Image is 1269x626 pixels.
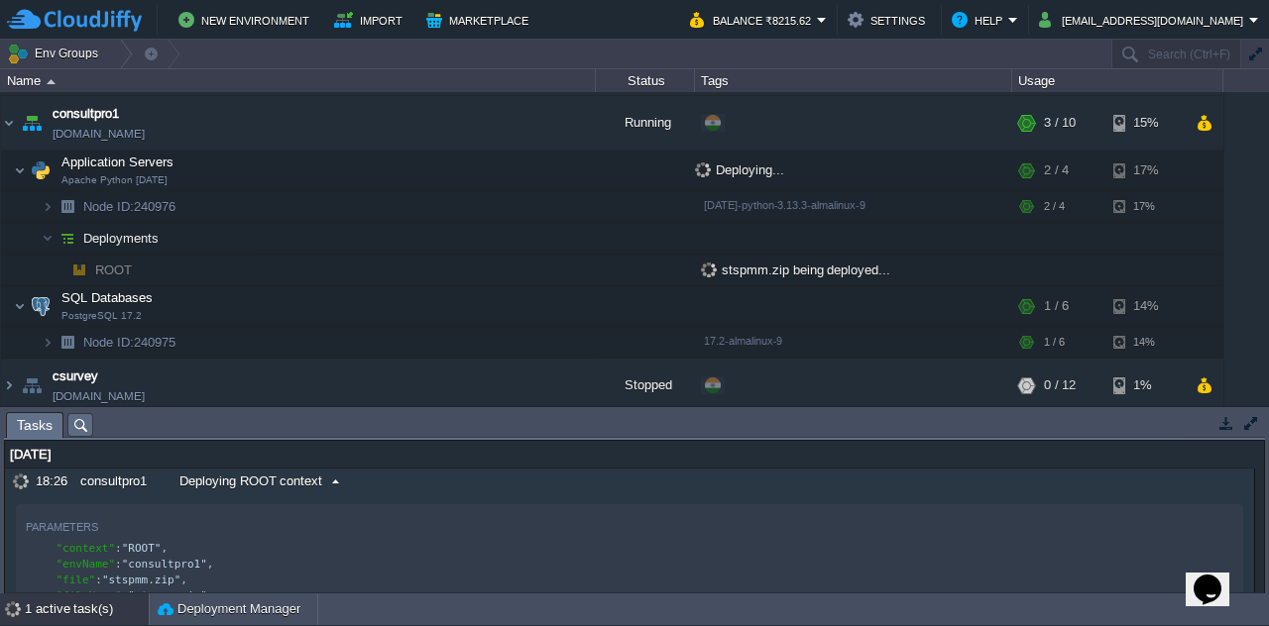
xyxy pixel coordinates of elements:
[14,151,26,190] img: AMDAwAAAACH5BAEAAAAALAAAAAABAAEAAAICRAEAOw==
[26,515,98,538] div: Parameters
[161,542,168,555] span: ,
[1113,286,1178,326] div: 14%
[53,366,98,386] a: csurvey
[14,286,26,326] img: AMDAwAAAACH5BAEAAAAALAAAAAABAAEAAAICRAEAOw==
[848,8,931,32] button: Settings
[81,230,162,247] a: Deployments
[59,290,156,305] a: SQL DatabasesPostgreSQL 17.2
[597,69,694,92] div: Status
[95,574,102,586] span: :
[59,289,156,306] span: SQL Databases
[122,542,162,555] span: "ROOT"
[334,8,408,32] button: Import
[1113,359,1178,412] div: 1%
[704,335,782,347] span: 17.2-almalinux-9
[1039,8,1249,32] button: [EMAIL_ADDRESS][DOMAIN_NAME]
[61,174,168,186] span: Apache Python [DATE]
[1044,359,1076,412] div: 0 / 12
[1186,547,1249,606] iframe: chat widget
[54,191,81,222] img: AMDAwAAAACH5BAEAAAAALAAAAAABAAEAAAICRAEAOw==
[1113,96,1178,150] div: 15%
[81,334,178,351] span: 240975
[7,40,105,67] button: Env Groups
[53,124,145,144] a: [DOMAIN_NAME]
[1044,327,1065,358] div: 1 / 6
[54,223,81,254] img: AMDAwAAAACH5BAEAAAAALAAAAAABAAEAAAICRAEAOw==
[57,574,96,586] span: "file"
[180,574,187,586] span: ,
[207,589,214,602] span: ,
[1113,151,1178,190] div: 17%
[207,558,214,571] span: ,
[75,469,173,494] div: consultpro1
[1113,327,1178,358] div: 14%
[42,327,54,358] img: AMDAwAAAACH5BAEAAAAALAAAAAABAAEAAAICRAEAOw==
[178,8,315,32] button: New Environment
[81,198,178,215] a: Node ID:240976
[57,558,116,571] span: "envName"
[115,558,122,571] span: :
[57,589,122,602] span: "fileName"
[1,96,17,150] img: AMDAwAAAACH5BAEAAAAALAAAAAABAAEAAAICRAEAOw==
[1044,151,1069,190] div: 2 / 4
[83,199,134,214] span: Node ID:
[2,69,595,92] div: Name
[27,286,55,326] img: AMDAwAAAACH5BAEAAAAALAAAAAABAAEAAAICRAEAOw==
[54,327,81,358] img: AMDAwAAAACH5BAEAAAAALAAAAAABAAEAAAICRAEAOw==
[27,151,55,190] img: AMDAwAAAACH5BAEAAAAALAAAAAABAAEAAAICRAEAOw==
[158,599,300,619] button: Deployment Manager
[42,191,54,222] img: AMDAwAAAACH5BAEAAAAALAAAAAABAAEAAAICRAEAOw==
[54,255,65,285] img: AMDAwAAAACH5BAEAAAAALAAAAAABAAEAAAICRAEAOw==
[1044,191,1065,222] div: 2 / 4
[122,558,207,571] span: "consultpro1"
[18,96,46,150] img: AMDAwAAAACH5BAEAAAAALAAAAAABAAEAAAICRAEAOw==
[36,469,73,494] div: 18:26
[102,574,180,586] span: "stspmm.zip"
[59,155,176,169] a: Application ServersApache Python [DATE]
[696,69,1011,92] div: Tags
[596,96,695,150] div: Running
[704,199,865,211] span: [DATE]-python-3.13.3-almalinux-9
[426,8,534,32] button: Marketplace
[81,334,178,351] a: Node ID:240975
[57,542,116,555] span: "context"
[596,359,695,412] div: Stopped
[81,198,178,215] span: 240976
[1013,69,1222,92] div: Usage
[115,542,122,555] span: :
[61,310,142,322] span: PostgreSQL 17.2
[122,589,129,602] span: :
[25,593,149,625] div: 1 active task(s)
[5,442,1254,468] div: [DATE]
[1044,286,1069,326] div: 1 / 6
[1044,96,1076,150] div: 3 / 10
[59,154,176,170] span: Application Servers
[952,8,1008,32] button: Help
[17,413,53,438] span: Tasks
[53,104,119,124] a: consultpro1
[701,262,890,277] span: stspmm.zip being deployed...
[47,79,56,84] img: AMDAwAAAACH5BAEAAAAALAAAAAABAAEAAAICRAEAOw==
[690,8,817,32] button: Balance ₹8215.62
[65,255,93,285] img: AMDAwAAAACH5BAEAAAAALAAAAAABAAEAAAICRAEAOw==
[93,261,135,278] a: ROOT
[179,472,322,490] span: Deploying ROOT context
[18,359,46,412] img: AMDAwAAAACH5BAEAAAAALAAAAAABAAEAAAICRAEAOw==
[1113,191,1178,222] div: 17%
[53,386,145,406] a: [DOMAIN_NAME]
[83,335,134,350] span: Node ID:
[695,162,784,177] span: Deploying...
[128,589,206,602] span: "stspmm.zip"
[42,223,54,254] img: AMDAwAAAACH5BAEAAAAALAAAAAABAAEAAAICRAEAOw==
[1,359,17,412] img: AMDAwAAAACH5BAEAAAAALAAAAAABAAEAAAICRAEAOw==
[7,8,142,33] img: CloudJiffy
